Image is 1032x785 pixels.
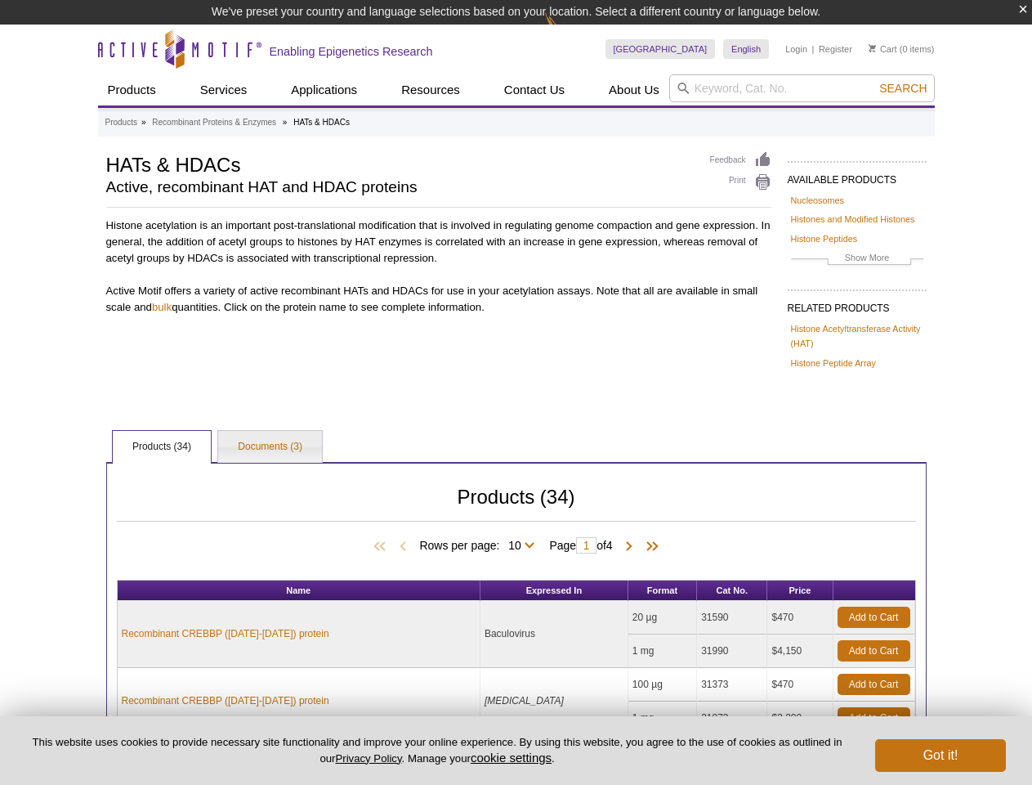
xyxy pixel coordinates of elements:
a: Documents (3) [218,431,322,464]
td: $3,200 [767,702,833,735]
a: Register [819,43,852,55]
h2: Active, recombinant HAT and HDAC proteins [106,180,694,195]
span: Search [879,82,927,95]
a: bulk [152,301,172,313]
a: Recombinant CREBBP ([DATE]-[DATE]) protein [122,693,329,708]
h2: Enabling Epigenetics Research [270,44,433,59]
td: 1 mg [628,635,697,668]
h2: RELATED PRODUCTS [788,289,927,319]
a: Nucleosomes [791,193,844,208]
th: Cat No. [697,581,767,601]
a: English [723,39,769,59]
span: Rows per page: [419,536,541,553]
td: $470 [767,668,833,702]
li: | [812,39,815,59]
h2: Products (34) [117,490,916,522]
span: 4 [606,539,613,552]
span: Next Page [621,539,637,555]
a: Feedback [710,151,771,169]
p: Histone acetylation is an important post-translational modification that is involved in regulatin... [106,218,771,316]
span: Page of [541,537,620,554]
td: 31990 [697,635,767,668]
a: Print [710,173,771,191]
th: Format [628,581,697,601]
li: (0 items) [869,39,935,59]
a: Add to Cart [838,707,910,729]
button: cookie settings [471,751,552,765]
i: [MEDICAL_DATA] [485,695,564,706]
a: Recombinant CREBBP ([DATE]-[DATE]) protein [122,626,329,641]
a: Histone Peptides [791,231,858,246]
a: Histone Peptide Array [791,356,876,370]
a: Login [785,43,807,55]
li: » [283,118,288,127]
td: 31873 [697,702,767,735]
a: Privacy Policy [335,752,401,765]
h1: HATs & HDACs [106,151,694,176]
td: 100 µg [628,668,697,702]
img: Change Here [545,12,588,51]
td: 20 µg [628,601,697,635]
td: 1 mg [628,702,697,735]
a: Recombinant Proteins & Enzymes [152,115,276,130]
input: Keyword, Cat. No. [669,74,935,102]
a: Add to Cart [838,640,910,662]
p: This website uses cookies to provide necessary site functionality and improve your online experie... [26,735,848,766]
th: Name [118,581,480,601]
a: Histones and Modified Histones [791,212,915,227]
a: Resources [391,74,470,105]
a: Histone Acetyltransferase Activity (HAT) [791,321,923,351]
a: Add to Cart [838,607,910,628]
a: [GEOGRAPHIC_DATA] [605,39,716,59]
button: Search [874,81,931,96]
a: Add to Cart [838,674,910,695]
td: $4,150 [767,635,833,668]
li: » [141,118,146,127]
a: Contact Us [494,74,574,105]
td: Baculovirus [480,601,628,668]
button: Got it! [875,739,1006,772]
li: HATs & HDACs [293,118,350,127]
a: Applications [281,74,367,105]
span: First Page [370,539,395,555]
th: Price [767,581,833,601]
a: Products (34) [113,431,211,464]
td: 31373 [697,668,767,702]
a: Cart [869,43,897,55]
a: Products [105,115,137,130]
a: About Us [599,74,669,105]
td: 31590 [697,601,767,635]
th: Expressed In [480,581,628,601]
a: Products [98,74,166,105]
a: Show More [791,250,923,269]
img: Your Cart [869,44,876,52]
h2: AVAILABLE PRODUCTS [788,161,927,191]
span: Previous Page [395,539,411,555]
td: $470 [767,601,833,635]
span: Last Page [637,539,662,555]
a: Services [190,74,257,105]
